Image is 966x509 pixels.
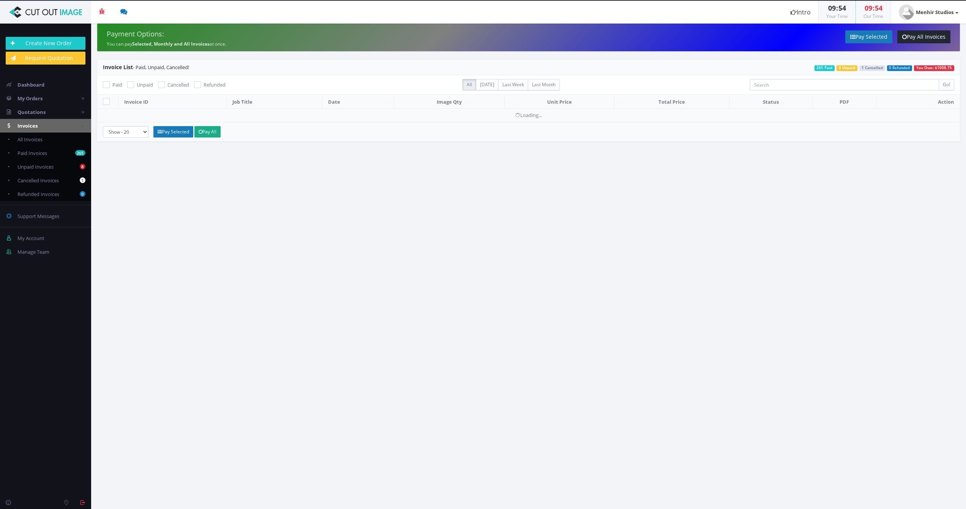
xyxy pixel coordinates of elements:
span: Support Messages [17,213,59,220]
td: Loading... [97,109,960,122]
span: Unpaid [137,81,153,88]
th: PDF [812,95,876,109]
label: All [462,79,476,90]
label: [DATE] [476,79,499,90]
th: Job Title [227,95,322,109]
input: Search [750,79,939,90]
img: Cut Out Image [6,6,85,18]
span: 1 Cancelled [859,65,885,71]
span: Cancelled Invoices [17,177,59,184]
span: Cancelled [167,81,189,88]
b: 8 [80,164,85,169]
th: Status [729,95,812,109]
label: Last Month [528,79,560,90]
span: : [872,3,875,13]
span: - Paid, Unpaid, Cancelled! [103,64,189,71]
a: Intro [783,1,818,24]
span: : [836,3,838,13]
th: Total Price [614,95,729,109]
span: My Orders [17,95,43,102]
b: 265 [75,150,85,156]
span: 265 Paid [814,65,835,71]
label: Last Week [498,79,528,90]
span: Unpaid Invoices [17,163,54,170]
a: Create New Order [6,37,85,50]
b: 1 [80,177,85,183]
span: My Account [17,235,44,242]
th: Image Qty [394,95,505,109]
small: Our Time [863,13,883,19]
span: Refunded Invoices [17,191,59,198]
img: user_default.jpg [899,5,914,20]
b: 0 [80,191,85,197]
span: 8 Unpaid [837,65,857,71]
h4: Payment Options: [107,30,523,38]
span: Quotations [17,109,46,115]
th: Unit Price [505,95,614,109]
span: 09 [865,3,872,13]
span: All Invoices [17,136,43,143]
th: Invoice ID [118,95,227,109]
span: Paid [112,81,122,88]
strong: Menhir Studios [916,9,953,16]
span: 54 [838,3,846,13]
span: Invoice List [103,63,133,71]
a: Pay All Invoices [897,30,950,43]
span: 09 [828,3,836,13]
span: Invoices [17,122,38,129]
th: Action [876,95,960,109]
span: Dashboard [17,81,44,88]
a: Pay Selected [845,30,892,43]
small: Your Time [826,13,848,19]
span: You Owe: $1008.75 [914,65,954,71]
span: Refunded [204,81,226,88]
input: Go! [939,79,954,90]
th: Date [322,95,394,109]
span: Manage Team [17,248,49,255]
span: 0 Refunded [887,65,912,71]
small: You can pay at once. [107,41,226,47]
span: Paid Invoices [17,150,47,156]
strong: Selected, Monthly and All Invoices [132,41,210,47]
span: 54 [875,3,882,13]
a: Pay Selected [153,126,193,138]
a: Menhir Studios [891,1,966,24]
a: Request Quotation [6,52,85,65]
a: Pay All [194,126,221,138]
